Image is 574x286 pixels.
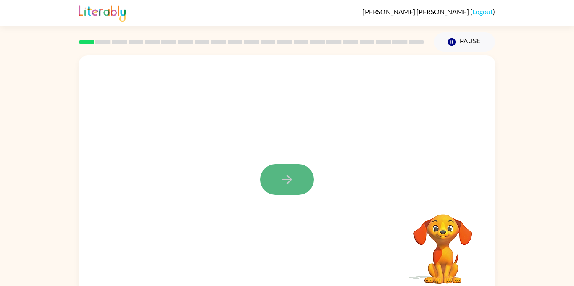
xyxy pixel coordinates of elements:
[79,3,126,22] img: Literably
[363,8,495,16] div: ( )
[434,32,495,52] button: Pause
[363,8,470,16] span: [PERSON_NAME] [PERSON_NAME]
[472,8,493,16] a: Logout
[401,201,485,285] video: Your browser must support playing .mp4 files to use Literably. Please try using another browser.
